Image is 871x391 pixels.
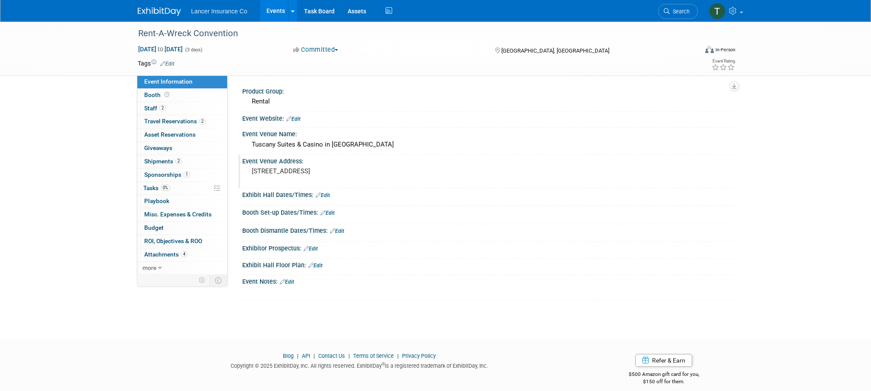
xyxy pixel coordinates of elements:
a: Booth [137,89,227,102]
span: Shipments [144,158,182,165]
a: API [302,353,310,359]
a: Edit [280,279,294,285]
a: Edit [316,192,330,198]
a: more [137,262,227,275]
span: 1 [184,171,190,178]
a: Staff2 [137,102,227,115]
span: Travel Reservations [144,118,206,125]
a: Terms of Service [353,353,394,359]
a: Giveaways [137,142,227,155]
span: Booth not reserved yet [163,91,171,98]
a: Search [658,4,698,19]
span: (3 days) [184,47,203,53]
div: Exhibit Hall Dates/Times: [242,188,734,200]
a: Privacy Policy [402,353,436,359]
img: Terrence Forrest [709,3,725,19]
span: [GEOGRAPHIC_DATA], [GEOGRAPHIC_DATA] [501,47,609,54]
a: Edit [286,116,301,122]
div: Tuscany Suites & Casino in [GEOGRAPHIC_DATA] [249,138,727,151]
span: Booth [144,91,171,98]
a: Budget [137,222,227,235]
div: Booth Dismantle Dates/Times: [242,224,734,235]
div: Copyright © 2025 ExhibitDay, Inc. All rights reserved. ExhibitDay is a registered trademark of Ex... [138,360,582,370]
span: 0% [161,185,170,191]
a: Blog [283,353,294,359]
div: Event Website: [242,112,734,123]
div: In-Person [715,47,735,53]
sup: ® [382,362,385,366]
div: $150 off for them. [594,378,734,385]
a: Edit [308,263,323,269]
a: Attachments4 [137,248,227,261]
span: [DATE] [DATE] [138,45,183,53]
a: Edit [330,228,344,234]
a: Asset Reservations [137,128,227,141]
div: Exhibit Hall Floor Plan: [242,259,734,270]
div: $500 Amazon gift card for you, [594,365,734,385]
div: Event Rating [712,59,735,63]
div: Event Notes: [242,275,734,286]
span: Giveaways [144,144,172,151]
span: Staff [144,105,166,112]
a: Tasks0% [137,182,227,195]
img: Format-Inperson.png [705,46,714,53]
span: more [143,264,156,271]
td: Toggle Event Tabs [209,275,227,286]
div: Event Venue Address: [242,155,734,166]
span: Event Information [144,78,193,85]
a: Playbook [137,195,227,208]
span: Budget [144,224,164,231]
a: Shipments2 [137,155,227,168]
a: Misc. Expenses & Credits [137,208,227,221]
span: | [346,353,352,359]
a: Refer & Earn [635,354,692,367]
a: Edit [304,246,318,252]
span: to [156,46,165,53]
div: Booth Set-up Dates/Times: [242,206,734,217]
div: Rent-A-Wreck Convention [135,26,685,41]
span: Sponsorships [144,171,190,178]
span: | [295,353,301,359]
a: Travel Reservations2 [137,115,227,128]
div: Event Venue Name: [242,128,734,138]
td: Personalize Event Tab Strip [195,275,210,286]
button: Committed [290,45,342,54]
pre: [STREET_ADDRESS] [252,167,437,175]
a: Contact Us [318,353,345,359]
div: Exhibitor Prospectus: [242,242,734,253]
div: Product Group: [242,85,734,96]
span: 2 [199,118,206,125]
span: 2 [175,158,182,164]
span: Attachments [144,251,187,258]
span: 2 [159,105,166,111]
span: Lancer Insurance Co [191,8,247,15]
span: Asset Reservations [144,131,196,138]
span: | [395,353,401,359]
img: ExhibitDay [138,7,181,16]
span: ROI, Objectives & ROO [144,238,202,244]
span: Playbook [144,197,169,204]
span: 4 [181,251,187,257]
a: Event Information [137,75,227,88]
div: Rental [249,95,727,108]
div: Event Format [647,45,736,58]
a: Edit [160,61,174,67]
a: ROI, Objectives & ROO [137,235,227,248]
span: Misc. Expenses & Credits [144,211,212,218]
span: Search [670,8,690,15]
a: Sponsorships1 [137,169,227,181]
a: Edit [320,210,335,216]
span: | [311,353,317,359]
span: Tasks [143,185,170,191]
td: Tags [138,59,174,68]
